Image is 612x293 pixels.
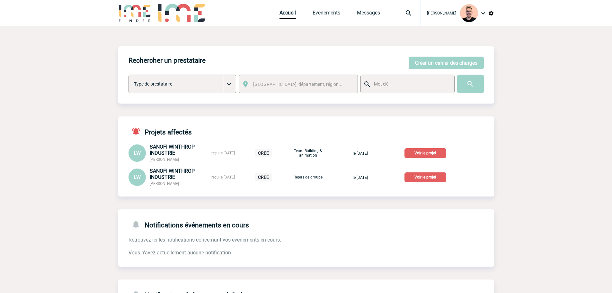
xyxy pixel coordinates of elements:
[255,173,272,181] p: CREE
[129,127,192,136] h4: Projets affectés
[211,175,235,179] span: reçu le [DATE]
[129,250,231,256] span: Vous n'avez actuellement aucune notification
[129,57,206,64] h4: Rechercher un prestataire
[357,10,380,19] a: Messages
[134,150,141,156] span: LW
[150,181,179,186] span: [PERSON_NAME]
[118,4,152,22] img: IME-Finder
[211,151,235,155] span: reçu le [DATE]
[372,80,448,88] input: Mot clé
[292,175,324,179] p: Repas de groupe
[150,157,179,162] span: [PERSON_NAME]
[460,4,478,22] img: 129741-1.png
[134,174,141,180] span: LW
[353,175,368,180] span: le [DATE]
[150,168,195,180] span: SANOFI WINTHROP INDUSTRIE
[131,220,145,229] img: notifications-24-px-g.png
[279,10,296,19] a: Accueil
[253,82,342,87] span: [GEOGRAPHIC_DATA], département, région...
[404,150,449,156] a: Voir le projet
[313,10,340,19] a: Evénements
[150,144,195,156] span: SANOFI WINTHROP INDUSTRIE
[292,149,324,158] p: Team Building & animation
[404,148,446,158] p: Voir le projet
[353,151,368,156] span: le [DATE]
[255,149,272,157] p: CREE
[427,11,456,15] span: [PERSON_NAME]
[131,127,145,136] img: notifications-active-24-px-r.png
[404,172,446,182] p: Voir le projet
[129,237,281,243] span: Retrouvez ici les notifications concernant vos évenements en cours.
[129,220,249,229] h4: Notifications événements en cours
[404,174,449,180] a: Voir le projet
[457,75,484,93] input: Submit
